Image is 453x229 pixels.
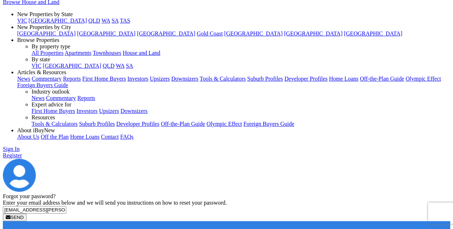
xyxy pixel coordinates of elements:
[120,108,148,114] a: Downsizers
[17,69,66,75] a: Articles & Resources
[79,121,115,127] a: Suburb Profiles
[126,63,133,69] a: SA
[244,121,294,127] a: Foreign Buyers Guide
[197,30,222,37] a: Gold Coast
[171,76,198,82] a: Downsizers
[32,89,69,95] a: Industry outlook
[32,56,50,62] a: By state
[405,76,441,82] a: Olympic Effect
[224,30,283,37] a: [GEOGRAPHIC_DATA]
[116,121,159,127] a: Developer Profiles
[77,30,135,37] a: [GEOGRAPHIC_DATA]
[77,95,95,101] a: Reports
[17,11,73,17] a: New Properties by State
[116,63,124,69] a: WA
[360,76,404,82] a: Off-the-Plan Guide
[284,30,342,37] a: [GEOGRAPHIC_DATA]
[123,50,160,56] a: House and Land
[3,159,36,192] img: User Icon
[150,76,170,82] a: Upsizers
[32,121,78,127] a: Tools & Calculators
[82,76,126,82] a: First Home Buyers
[344,30,402,37] a: [GEOGRAPHIC_DATA]
[17,24,71,30] a: New Properties by City
[17,127,55,133] a: About iBuyNew
[17,37,59,43] a: Browse Properties
[64,50,91,56] a: Apartments
[88,18,100,24] a: QLD
[63,76,81,82] a: Reports
[70,134,100,140] a: Home Loans
[77,108,98,114] a: Investors
[32,101,71,108] a: Expert advice for
[17,30,76,37] a: [GEOGRAPHIC_DATA]
[32,50,63,56] a: All Properties
[41,134,69,140] a: Off the Plan
[161,121,205,127] a: Off-the-Plan Guide
[3,193,450,200] div: Forgot your password?
[329,76,358,82] a: Home Loans
[32,108,75,114] a: First Home Buyers
[101,18,110,24] a: WA
[32,95,44,101] a: News
[17,134,39,140] a: About Us
[3,214,26,221] button: SEND
[43,63,101,69] a: [GEOGRAPHIC_DATA]
[247,76,283,82] a: Suburb Profiles
[17,76,30,82] a: News
[120,18,130,24] a: TAS
[199,76,246,82] a: Tools & Calculators
[32,114,55,120] a: Resources
[29,18,87,24] a: [GEOGRAPHIC_DATA]
[284,76,327,82] a: Developer Profiles
[101,134,119,140] a: Contact
[17,82,68,88] a: Foreign Buyers Guide
[32,76,62,82] a: Commentary
[3,206,66,214] input: Your email
[3,152,22,158] a: Register
[127,76,149,82] a: Investors
[207,121,242,127] a: Olympic Effect
[17,18,27,24] a: VIC
[103,63,115,69] a: QLD
[32,43,70,49] a: By property type
[93,50,121,56] a: Townhouses
[32,63,42,69] a: VIC
[99,108,119,114] a: Upsizers
[46,95,76,101] a: Commentary
[137,30,195,37] a: [GEOGRAPHIC_DATA]
[3,146,20,152] a: Sign In
[111,18,119,24] a: SA
[120,134,134,140] a: FAQs
[3,200,450,206] div: Enter your email address below and we will send you instructions on how to reset your password.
